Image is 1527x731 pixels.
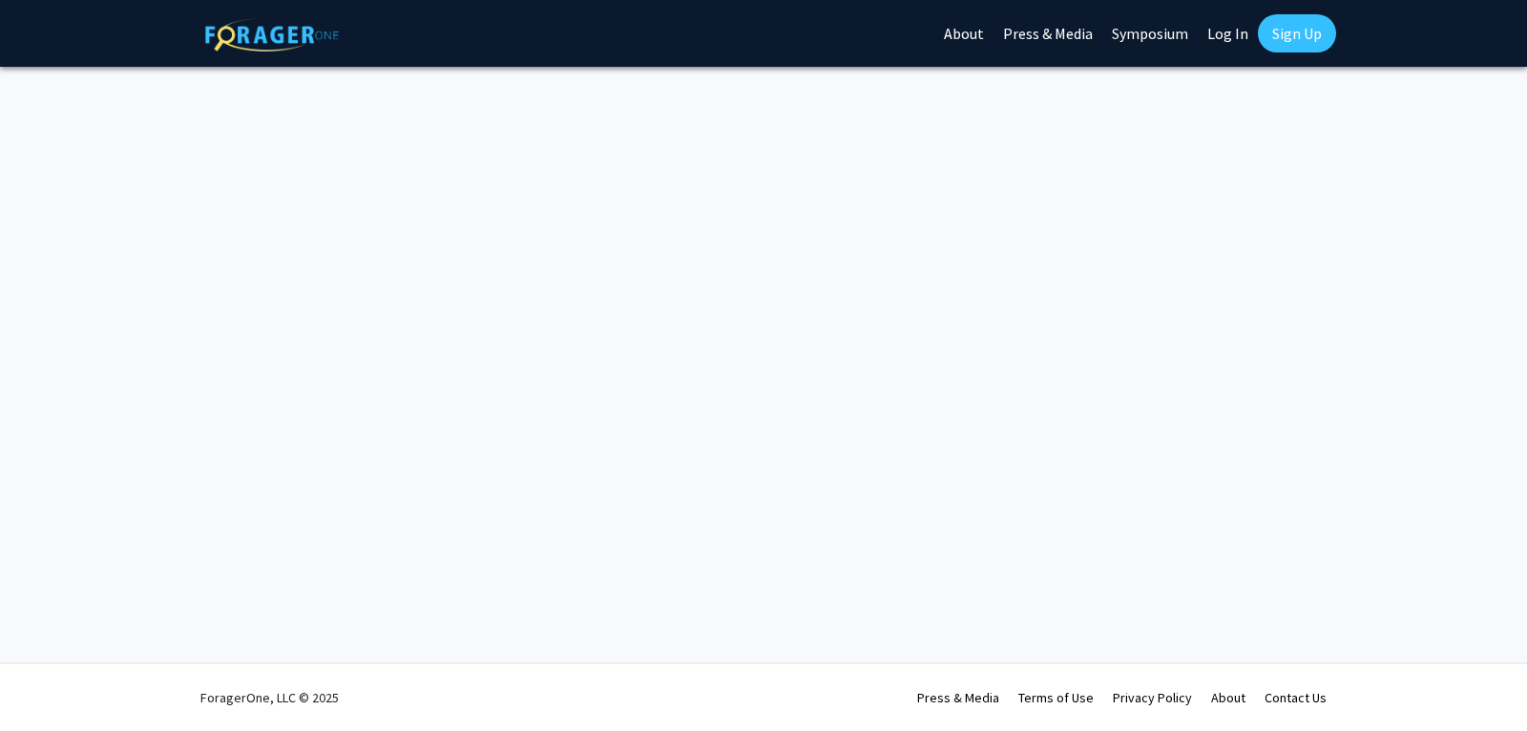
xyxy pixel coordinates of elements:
[1113,689,1192,706] a: Privacy Policy
[1265,689,1327,706] a: Contact Us
[917,689,999,706] a: Press & Media
[200,664,339,731] div: ForagerOne, LLC © 2025
[1018,689,1094,706] a: Terms of Use
[1258,14,1336,52] a: Sign Up
[205,18,339,52] img: ForagerOne Logo
[1211,689,1245,706] a: About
